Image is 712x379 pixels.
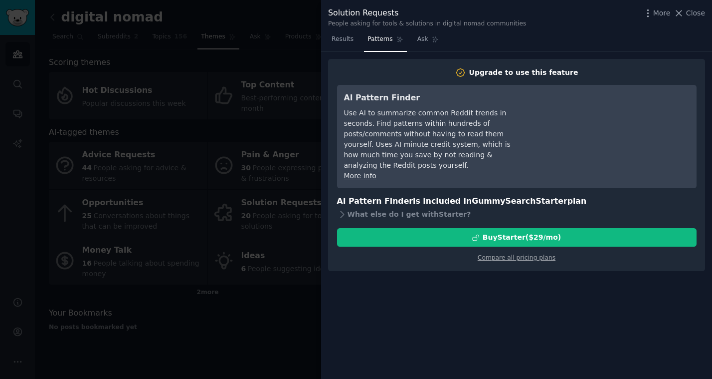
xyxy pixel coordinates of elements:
[344,108,526,171] div: Use AI to summarize common Reddit trends in seconds. Find patterns within hundreds of posts/comme...
[337,195,697,208] h3: AI Pattern Finder is included in plan
[337,207,697,221] div: What else do I get with Starter ?
[367,35,392,44] span: Patterns
[414,31,442,52] a: Ask
[472,196,567,206] span: GummySearch Starter
[328,31,357,52] a: Results
[328,19,526,28] div: People asking for tools & solutions in digital nomad communities
[344,172,376,180] a: More info
[478,254,555,261] a: Compare all pricing plans
[364,31,406,52] a: Patterns
[328,7,526,19] div: Solution Requests
[674,8,705,18] button: Close
[337,228,697,247] button: BuyStarter($29/mo)
[686,8,705,18] span: Close
[417,35,428,44] span: Ask
[469,67,578,78] div: Upgrade to use this feature
[643,8,671,18] button: More
[653,8,671,18] span: More
[344,92,526,104] h3: AI Pattern Finder
[332,35,354,44] span: Results
[540,92,690,167] iframe: YouTube video player
[483,232,561,243] div: Buy Starter ($ 29 /mo )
